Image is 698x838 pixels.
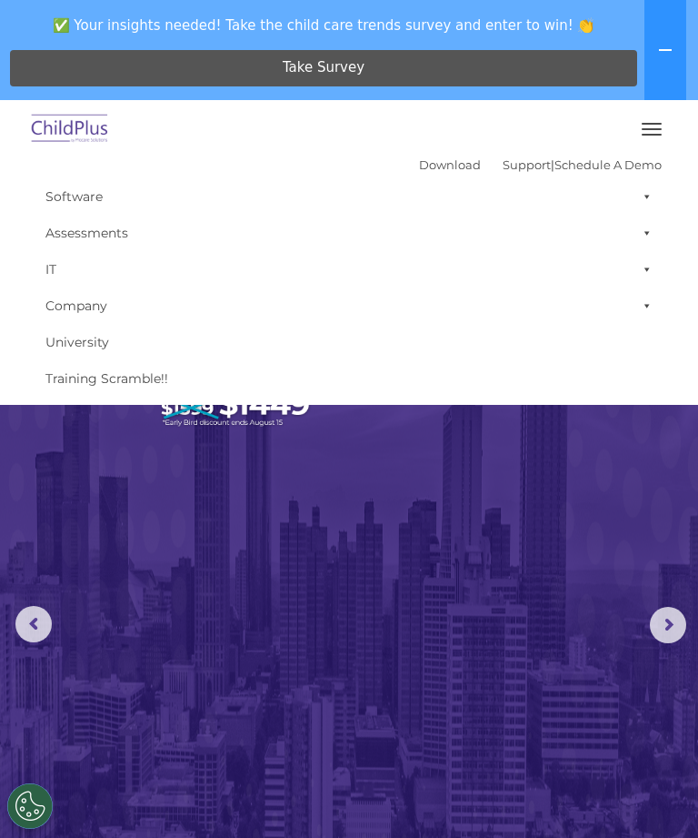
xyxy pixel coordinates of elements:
[419,157,662,172] font: |
[554,157,662,172] a: Schedule A Demo
[392,641,698,838] iframe: Chat Widget
[36,324,662,360] a: University
[10,50,637,86] a: Take Survey
[36,288,662,324] a: Company
[7,783,53,829] button: Cookies Settings
[36,251,662,288] a: IT
[7,7,641,43] span: ✅ Your insights needed! Take the child care trends survey and enter to win! 👏
[36,178,662,215] a: Software
[503,157,551,172] a: Support
[283,52,364,84] span: Take Survey
[36,215,662,251] a: Assessments
[36,360,662,397] a: Training Scramble!!
[419,157,481,172] a: Download
[27,108,113,151] img: ChildPlus by Procare Solutions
